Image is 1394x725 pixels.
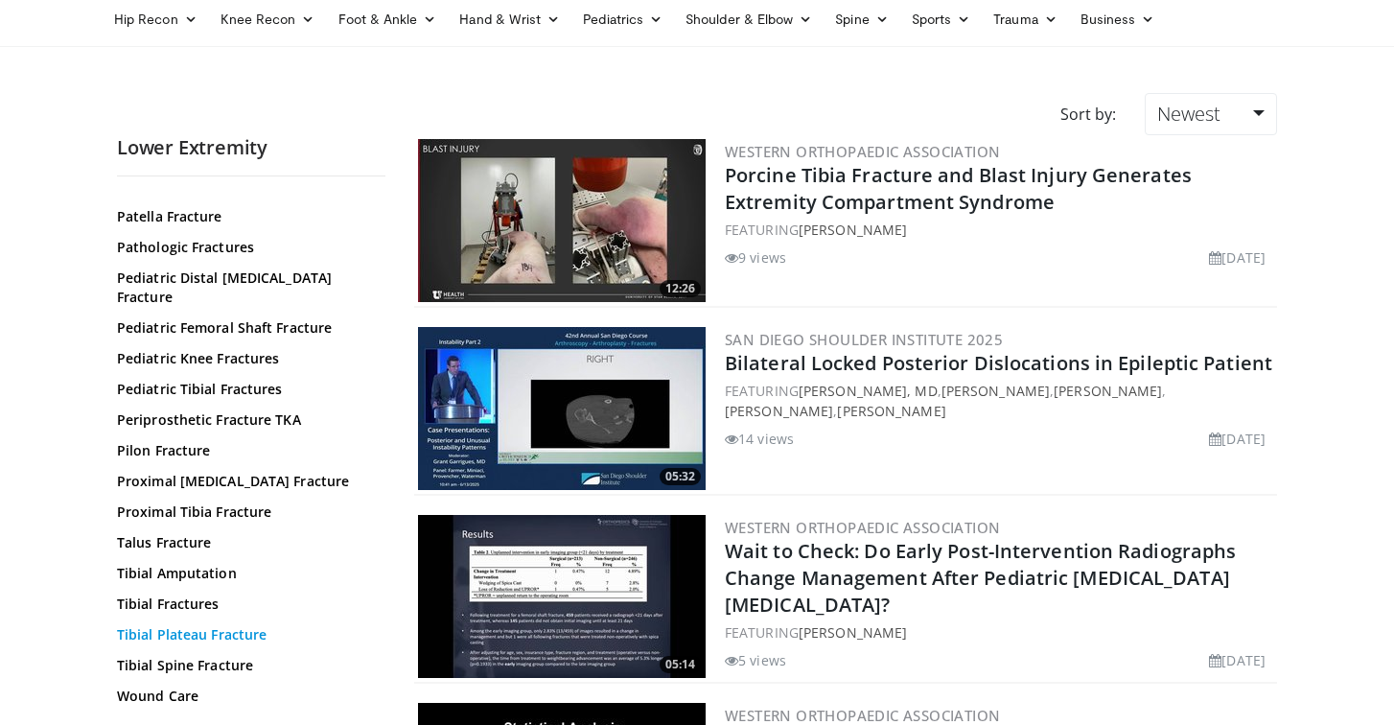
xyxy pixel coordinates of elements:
a: Pediatric Distal [MEDICAL_DATA] Fracture [117,269,376,307]
a: Bilateral Locked Posterior Dislocations in Epileptic Patient [725,350,1272,376]
a: Western Orthopaedic Association [725,518,1000,537]
a: Wait to Check: Do Early Post-Intervention Radiographs Change Management After Pediatric [MEDICAL_... [725,538,1236,618]
a: Tibial Amputation [117,564,376,583]
a: [PERSON_NAME] [941,382,1050,400]
a: Talus Fracture [117,533,376,552]
div: FEATURING [725,220,1273,240]
span: 05:14 [660,656,701,673]
a: Tibial Fractures [117,595,376,614]
a: [PERSON_NAME] [837,402,945,420]
h2: Lower Extremity [117,135,385,160]
img: 05e8ef55-2801-4979-b4f6-ded8e3ca8740.300x170_q85_crop-smart_upscale.jpg [418,139,706,302]
a: Periprosthetic Fracture TKA [117,410,376,430]
a: Proximal [MEDICAL_DATA] Fracture [117,472,376,491]
a: [PERSON_NAME], MD [799,382,938,400]
a: Tibial Spine Fracture [117,656,376,675]
a: Pilon Fracture [117,441,376,460]
a: [PERSON_NAME] [1054,382,1162,400]
div: FEATURING , , , , [725,381,1273,421]
a: [PERSON_NAME] [799,221,907,239]
a: 12:26 [418,139,706,302]
div: FEATURING [725,622,1273,643]
a: Pediatric Knee Fractures [117,349,376,368]
a: Pathologic Fractures [117,238,376,257]
a: [PERSON_NAME] [725,402,833,420]
img: 0dfdbf60-0f6f-411c-b580-c5016ff9b4a8.300x170_q85_crop-smart_upscale.jpg [418,515,706,678]
a: Western Orthopaedic Association [725,142,1000,161]
a: Pediatric Femoral Shaft Fracture [117,318,376,338]
a: Proximal Tibia Fracture [117,503,376,522]
a: [PERSON_NAME] [799,623,907,642]
span: 05:32 [660,468,701,485]
a: San Diego Shoulder Institute 2025 [725,330,1003,349]
a: Tibial Plateau Fracture [117,625,376,644]
a: 05:32 [418,327,706,490]
a: Newest [1145,93,1277,135]
span: 12:26 [660,280,701,297]
li: [DATE] [1209,650,1266,670]
a: 05:14 [418,515,706,678]
li: [DATE] [1209,429,1266,449]
a: Patella Fracture [117,207,376,226]
li: [DATE] [1209,247,1266,268]
a: Porcine Tibia Fracture and Blast Injury Generates Extremity Compartment Syndrome [725,162,1192,215]
a: Western Orthopaedic Association [725,706,1000,725]
li: 14 views [725,429,794,449]
span: Newest [1157,101,1220,127]
li: 5 views [725,650,786,670]
li: 9 views [725,247,786,268]
a: Wound Care [117,687,376,706]
a: Pediatric Tibial Fractures [117,380,376,399]
img: 62596bc6-63d7-4429-bb8d-708b1a4f69e0.300x170_q85_crop-smart_upscale.jpg [418,327,706,490]
div: Sort by: [1046,93,1130,135]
